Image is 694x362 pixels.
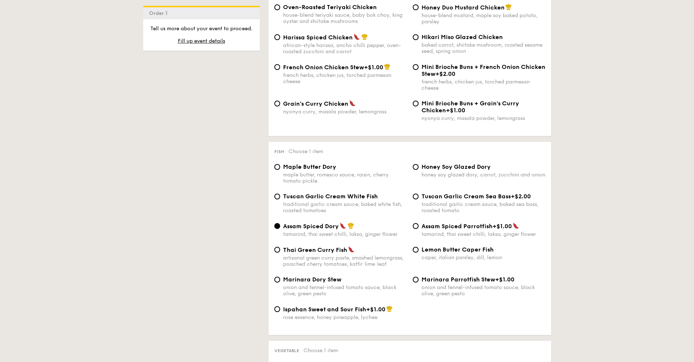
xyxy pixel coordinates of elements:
[413,247,419,253] input: Lemon Butter Caper Fishcaper, italian parsley, dill, lemon
[283,284,407,297] div: onion and fennel-infused tomato sauce, black olive, green pesto
[283,201,407,214] div: traditional garlic cream sauce, baked white fish, roasted tomatoes
[274,149,284,154] span: Fish
[274,348,299,353] span: Vegetable
[422,254,545,261] div: caper, italian parsley, dill, lemon
[283,109,407,115] div: nyonya curry, masala powder, lemongrass
[422,79,545,91] div: french herbs, chicken jus, torched parmesan cheese
[413,164,419,170] input: Honey Soy Glazed Doryhoney soy glazed dory, carrot, zucchini and onion
[493,223,512,230] span: +$1.00
[422,163,491,170] span: Honey Soy Glazed Dory
[422,276,495,283] span: Marinara Parrotfish Stew
[283,100,348,107] span: Grain's Curry Chicken
[422,223,493,230] span: Assam Spiced Parrotfish
[422,12,545,25] div: house-blend mustard, maple soy baked potato, parsley
[495,276,514,283] span: +$1.00
[283,172,407,184] div: maple butter, romesco sauce, raisin, cherry tomato pickle
[361,34,368,40] img: icon-chef-hat.a58ddaea.svg
[283,64,364,71] span: French Onion Chicken Stew
[283,72,407,85] div: french herbs, chicken jus, torched parmesan cheese
[422,284,545,297] div: onion and fennel-infused tomato sauce, black olive, green pesto
[422,100,519,114] span: Mini Brioche Buns + Grain's Curry Chicken
[149,10,170,16] span: Order 1
[349,100,356,106] img: icon-spicy.37a8142b.svg
[283,34,353,41] span: Harissa Spiced Chicken
[413,277,419,283] input: Marinara Parrotfish Stew+$1.00onion and fennel-infused tomato sauce, black olive, green pesto
[422,246,494,253] span: Lemon Butter Caper Fish
[435,70,455,77] span: +$2.00
[283,246,347,253] span: Thai Green Curry Fish
[340,222,346,229] img: icon-spicy.37a8142b.svg
[283,276,341,283] span: Marinara Dory Stew
[149,25,254,32] p: Tell us more about your event to proceed.
[303,347,338,354] span: Choose 1 item
[422,193,511,200] span: Tuscan Garlic Cream Sea Bass
[422,231,545,237] div: tamarind, thai sweet chilli, laksa, ginger flower
[178,38,225,44] span: Fill up event details
[274,64,280,70] input: French Onion Chicken Stew+$1.00french herbs, chicken jus, torched parmesan cheese
[274,4,280,10] input: Oven-Roasted Teriyaki Chickenhouse-blend teriyaki sauce, baby bok choy, king oyster and shiitake ...
[283,4,377,11] span: Oven-Roasted Teriyaki Chicken
[513,222,519,229] img: icon-spicy.37a8142b.svg
[274,223,280,229] input: Assam Spiced Dorytamarind, thai sweet chilli, laksa, ginger flower
[413,4,419,10] input: Honey Duo Mustard Chickenhouse-blend mustard, maple soy baked potato, parsley
[283,231,407,237] div: tamarind, thai sweet chilli, laksa, ginger flower
[384,63,391,70] img: icon-chef-hat.a58ddaea.svg
[274,247,280,253] input: Thai Green Curry Fishartisanal green curry paste, smashed lemongrass, poached cherry tomatoes, ka...
[289,148,323,155] span: Choose 1 item
[274,34,280,40] input: Harissa Spiced Chickenafrican-style harissa, ancho chilli pepper, oven-roasted zucchini and carrot
[422,4,505,11] span: Honey Duo Mustard Chicken
[274,164,280,170] input: Maple Butter Dorymaple butter, romesco sauce, raisin, cherry tomato pickle
[422,63,545,77] span: Mini Brioche Buns + French Onion Chicken Stew
[274,277,280,283] input: Marinara Dory Stewonion and fennel-infused tomato sauce, black olive, green pesto
[422,34,503,40] span: Hikari Miso Glazed Chicken
[283,306,366,313] span: Ispahan Sweet and Sour Fish
[283,163,336,170] span: Maple Butter Dory
[283,12,407,24] div: house-blend teriyaki sauce, baby bok choy, king oyster and shiitake mushrooms
[422,115,545,121] div: nyonya curry, masala powder, lemongrass
[283,314,407,320] div: rose essence, honey pineapple, lychee
[348,246,354,253] img: icon-spicy.37a8142b.svg
[274,101,280,106] input: Grain's Curry Chickennyonya curry, masala powder, lemongrass
[422,172,545,178] div: honey soy glazed dory, carrot, zucchini and onion
[505,4,512,10] img: icon-chef-hat.a58ddaea.svg
[413,101,419,106] input: Mini Brioche Buns + Grain's Curry Chicken+$1.00nyonya curry, masala powder, lemongrass
[446,107,465,114] span: +$1.00
[283,193,378,200] span: Tuscan Garlic Cream White Fish
[366,306,385,313] span: +$1.00
[413,223,419,229] input: Assam Spiced Parrotfish+$1.00tamarind, thai sweet chilli, laksa, ginger flower
[386,305,393,312] img: icon-chef-hat.a58ddaea.svg
[364,64,383,71] span: +$1.00
[274,306,280,312] input: Ispahan Sweet and Sour Fish+$1.00rose essence, honey pineapple, lychee
[353,34,360,40] img: icon-spicy.37a8142b.svg
[413,34,419,40] input: Hikari Miso Glazed Chickenbaked carrot, shiitake mushroom, roasted sesame seed, spring onion
[283,223,339,230] span: Assam Spiced Dory
[413,194,419,199] input: Tuscan Garlic Cream Sea Bass+$2.00traditional garlic cream sauce, baked sea bass, roasted tomato
[274,194,280,199] input: Tuscan Garlic Cream White Fishtraditional garlic cream sauce, baked white fish, roasted tomatoes
[283,255,407,267] div: artisanal green curry paste, smashed lemongrass, poached cherry tomatoes, kaffir lime leaf
[422,201,545,214] div: traditional garlic cream sauce, baked sea bass, roasted tomato
[422,42,545,54] div: baked carrot, shiitake mushroom, roasted sesame seed, spring onion
[348,222,354,229] img: icon-chef-hat.a58ddaea.svg
[511,193,531,200] span: +$2.00
[283,42,407,55] div: african-style harissa, ancho chilli pepper, oven-roasted zucchini and carrot
[413,64,419,70] input: Mini Brioche Buns + French Onion Chicken Stew+$2.00french herbs, chicken jus, torched parmesan ch...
